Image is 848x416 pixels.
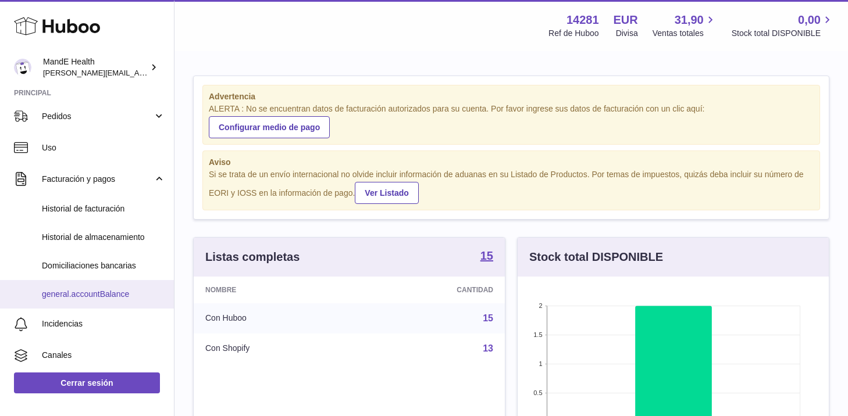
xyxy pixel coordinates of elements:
[653,12,717,39] a: 31,90 Ventas totales
[533,331,542,338] text: 1.5
[209,157,814,168] strong: Aviso
[566,12,599,28] strong: 14281
[359,277,505,303] th: Cantidad
[194,277,359,303] th: Nombre
[42,232,165,243] span: Historial de almacenamiento
[42,111,153,122] span: Pedidos
[42,174,153,185] span: Facturación y pagos
[205,249,300,265] h3: Listas completas
[675,12,704,28] span: 31,90
[614,12,638,28] strong: EUR
[209,91,814,102] strong: Advertencia
[42,318,165,329] span: Incidencias
[732,12,834,39] a: 0,00 Stock total DISPONIBLE
[194,333,359,364] td: Con Shopify
[533,389,542,396] text: 0.5
[480,250,493,261] strong: 15
[42,260,165,271] span: Domiciliaciones bancarias
[653,28,717,39] span: Ventas totales
[43,68,295,77] span: [PERSON_NAME][EMAIL_ADDRESS][PERSON_NAME][DOMAIN_NAME]
[616,28,638,39] div: Divisa
[42,289,165,300] span: general.accountBalance
[42,142,165,153] span: Uso
[14,372,160,393] a: Cerrar sesión
[732,28,834,39] span: Stock total DISPONIBLE
[539,360,542,367] text: 1
[14,59,31,76] img: luis.mendieta@mandehealth.com
[194,303,359,333] td: Con Huboo
[483,313,493,323] a: 15
[43,56,148,78] div: MandE Health
[548,28,598,39] div: Ref de Huboo
[209,116,330,138] a: Configurar medio de pago
[539,302,542,309] text: 2
[798,12,821,28] span: 0,00
[355,182,418,204] a: Ver Listado
[42,203,165,214] span: Historial de facturación
[483,343,493,353] a: 13
[42,350,165,361] span: Canales
[480,250,493,264] a: 15
[209,169,814,204] div: Si se trata de un envío internacional no olvide incluir información de aduanas en su Listado de P...
[529,249,663,265] h3: Stock total DISPONIBLE
[209,103,814,138] div: ALERTA : No se encuentran datos de facturación autorizados para su cuenta. Por favor ingrese sus ...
